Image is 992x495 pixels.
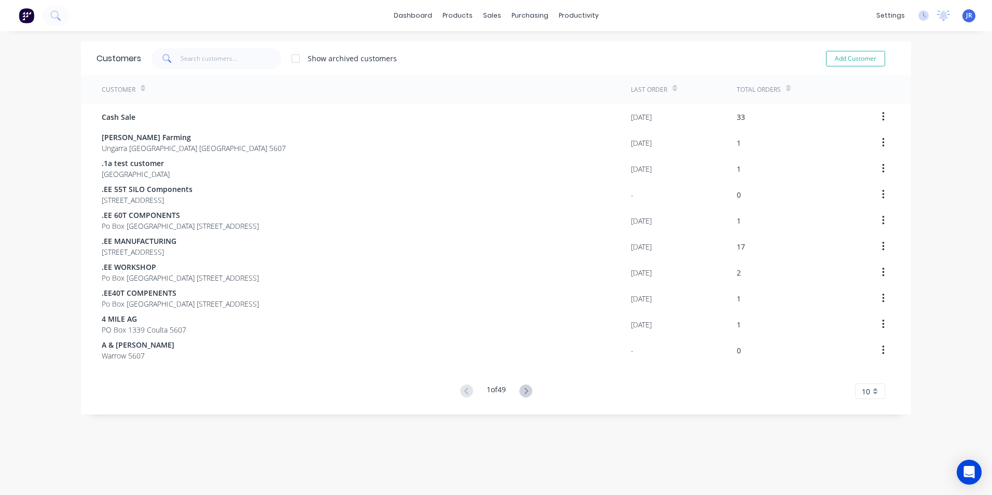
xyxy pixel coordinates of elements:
[737,85,781,94] div: Total Orders
[631,293,652,304] div: [DATE]
[631,267,652,278] div: [DATE]
[102,221,259,231] span: Po Box [GEOGRAPHIC_DATA] [STREET_ADDRESS]
[102,184,192,195] span: .EE 55T SILO Components
[737,215,741,226] div: 1
[737,137,741,148] div: 1
[631,189,633,200] div: -
[631,345,633,356] div: -
[102,246,176,257] span: [STREET_ADDRESS]
[631,319,652,330] div: [DATE]
[737,112,745,122] div: 33
[102,324,186,335] span: PO Box 1339 Coulta 5607
[862,386,870,397] span: 10
[102,143,286,154] span: Ungarra [GEOGRAPHIC_DATA] [GEOGRAPHIC_DATA] 5607
[102,132,286,143] span: [PERSON_NAME] Farming
[102,313,186,324] span: 4 MILE AG
[102,262,259,272] span: .EE WORKSHOP
[737,345,741,356] div: 0
[102,339,174,350] span: A & [PERSON_NAME]
[487,384,506,399] div: 1 of 49
[102,210,259,221] span: .EE 60T COMPONENTS
[102,195,192,205] span: [STREET_ADDRESS]
[631,137,652,148] div: [DATE]
[737,241,745,252] div: 17
[102,169,170,180] span: [GEOGRAPHIC_DATA]
[102,112,135,122] span: Cash Sale
[826,51,885,66] button: Add Customer
[102,298,259,309] span: Po Box [GEOGRAPHIC_DATA] [STREET_ADDRESS]
[19,8,34,23] img: Factory
[957,460,982,485] div: Open Intercom Messenger
[102,272,259,283] span: Po Box [GEOGRAPHIC_DATA] [STREET_ADDRESS]
[631,112,652,122] div: [DATE]
[102,158,170,169] span: .1a test customer
[437,8,478,23] div: products
[737,189,741,200] div: 0
[737,319,741,330] div: 1
[389,8,437,23] a: dashboard
[102,85,135,94] div: Customer
[631,241,652,252] div: [DATE]
[308,53,397,64] div: Show archived customers
[737,267,741,278] div: 2
[478,8,506,23] div: sales
[631,85,667,94] div: Last Order
[737,293,741,304] div: 1
[97,52,141,65] div: Customers
[102,236,176,246] span: .EE MANUFACTURING
[554,8,604,23] div: productivity
[631,215,652,226] div: [DATE]
[506,8,554,23] div: purchasing
[966,11,972,20] span: JR
[102,350,174,361] span: Warrow 5607
[102,287,259,298] span: .EE40T COMPENENTS
[181,48,282,69] input: Search customers...
[737,163,741,174] div: 1
[871,8,910,23] div: settings
[631,163,652,174] div: [DATE]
